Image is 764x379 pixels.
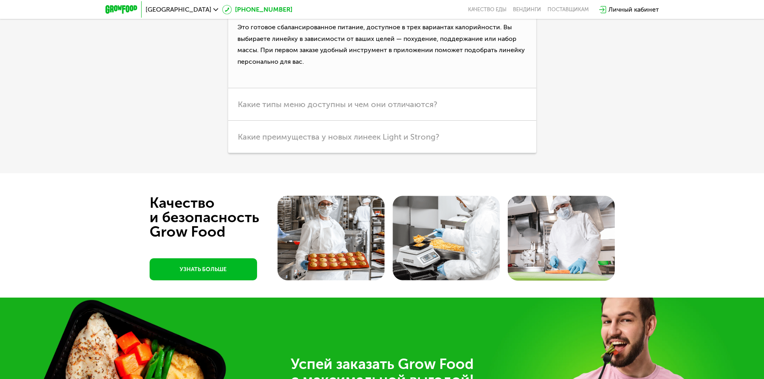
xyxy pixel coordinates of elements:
a: [PHONE_NUMBER] [222,5,292,14]
a: Качество еды [468,6,507,13]
a: УЗНАТЬ БОЛЬШЕ [150,258,257,280]
div: Личный кабинет [608,5,659,14]
span: Какие преимущества у новых линеек Light и Strong? [238,132,439,142]
p: Это готовое сбалансированное питание, доступное в трех вариантах калорийности. Вы выбираете линей... [228,16,536,88]
span: [GEOGRAPHIC_DATA] [146,6,211,13]
div: поставщикам [547,6,589,13]
a: Вендинги [513,6,541,13]
div: Качество и безопасность Grow Food [150,196,289,239]
span: Какие типы меню доступны и чем они отличаются? [238,99,437,109]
